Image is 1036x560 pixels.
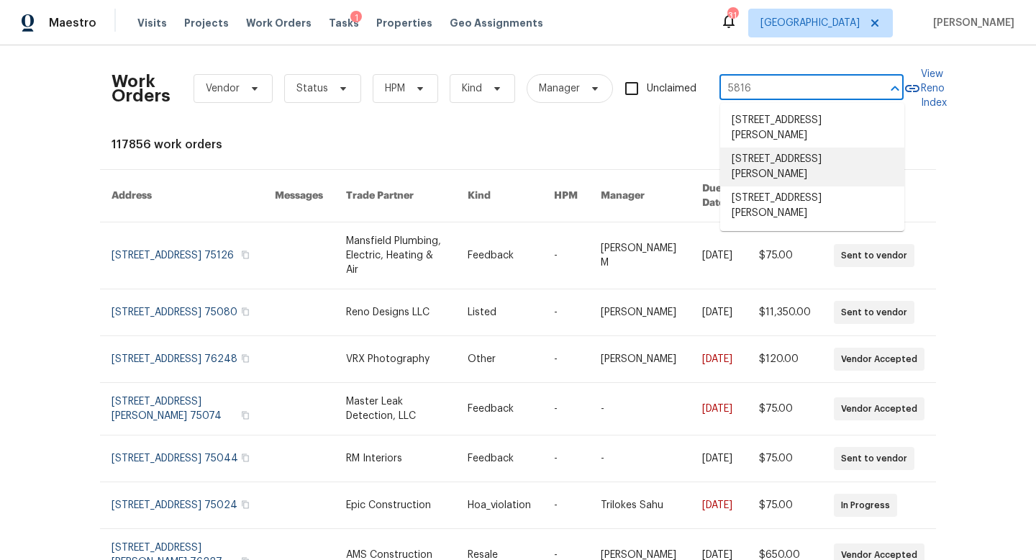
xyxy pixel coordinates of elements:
[385,81,405,96] span: HPM
[263,170,335,222] th: Messages
[456,383,542,435] td: Feedback
[329,18,359,28] span: Tasks
[456,170,542,222] th: Kind
[589,482,691,529] td: Trilokes Sahu
[206,81,240,96] span: Vendor
[589,435,691,482] td: -
[691,170,748,222] th: Due Date
[760,16,860,30] span: [GEOGRAPHIC_DATA]
[450,16,543,30] span: Geo Assignments
[542,289,589,336] td: -
[542,482,589,529] td: -
[539,81,580,96] span: Manager
[49,16,96,30] span: Maestro
[335,289,456,336] td: Reno Designs LLC
[335,222,456,289] td: Mansfield Plumbing, Electric, Heating & Air
[137,16,167,30] span: Visits
[335,170,456,222] th: Trade Partner
[456,336,542,383] td: Other
[589,383,691,435] td: -
[239,409,252,422] button: Copy Address
[350,11,362,25] div: 1
[239,352,252,365] button: Copy Address
[335,383,456,435] td: Master Leak Detection, LLC
[542,383,589,435] td: -
[456,222,542,289] td: Feedback
[456,435,542,482] td: Feedback
[239,451,252,464] button: Copy Address
[542,170,589,222] th: HPM
[719,78,863,100] input: Enter in an address
[335,435,456,482] td: RM Interiors
[246,16,312,30] span: Work Orders
[727,9,737,23] div: 31
[456,289,542,336] td: Listed
[885,78,905,99] button: Close
[239,498,252,511] button: Copy Address
[542,336,589,383] td: -
[542,435,589,482] td: -
[720,186,904,225] li: [STREET_ADDRESS][PERSON_NAME]
[100,170,263,222] th: Address
[720,109,904,148] li: [STREET_ADDRESS][PERSON_NAME]
[335,482,456,529] td: Epic Construction
[589,289,691,336] td: [PERSON_NAME]
[456,482,542,529] td: Hoa_violation
[296,81,328,96] span: Status
[927,16,1014,30] span: [PERSON_NAME]
[184,16,229,30] span: Projects
[542,222,589,289] td: -
[335,336,456,383] td: VRX Photography
[647,81,696,96] span: Unclaimed
[112,137,924,152] div: 117856 work orders
[589,336,691,383] td: [PERSON_NAME]
[589,222,691,289] td: [PERSON_NAME] M
[112,74,171,103] h2: Work Orders
[239,248,252,261] button: Copy Address
[720,148,904,186] li: [STREET_ADDRESS][PERSON_NAME]
[462,81,482,96] span: Kind
[376,16,432,30] span: Properties
[904,67,947,110] a: View Reno Index
[589,170,691,222] th: Manager
[239,305,252,318] button: Copy Address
